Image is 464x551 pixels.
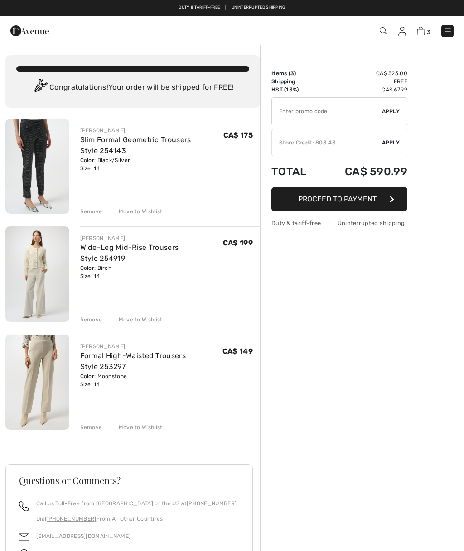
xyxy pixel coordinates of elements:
[398,27,406,36] img: My Info
[80,316,102,324] div: Remove
[31,79,49,97] img: Congratulation2.svg
[80,264,223,280] div: Color: Birch Size: 14
[10,26,49,34] a: 1ère Avenue
[320,69,407,77] td: CA$ 523.00
[111,207,163,216] div: Move to Wishlist
[36,533,130,539] a: [EMAIL_ADDRESS][DOMAIN_NAME]
[46,516,96,522] a: [PHONE_NUMBER]
[272,98,382,125] input: Promo code
[427,29,430,35] span: 3
[272,139,382,147] div: Store Credit: 803.43
[271,77,320,86] td: Shipping
[80,243,179,263] a: Wide-Leg Mid-Rise Trousers Style 254919
[5,335,69,430] img: Formal High-Waisted Trousers Style 253297
[271,86,320,94] td: HST (13%)
[298,195,377,203] span: Proceed to Payment
[80,234,223,242] div: [PERSON_NAME]
[80,126,223,134] div: [PERSON_NAME]
[19,532,29,542] img: email
[80,135,191,155] a: Slim Formal Geometric Trousers Style 254143
[16,79,249,97] div: Congratulations! Your order will be shipped for FREE!
[271,187,407,211] button: Proceed to Payment
[320,77,407,86] td: Free
[80,342,222,350] div: [PERSON_NAME]
[19,476,239,485] h3: Questions or Comments?
[19,501,29,511] img: call
[80,207,102,216] div: Remove
[80,156,223,172] div: Color: Black/Silver Size: 14
[271,219,407,227] div: Duty & tariff-free | Uninterrupted shipping
[382,139,400,147] span: Apply
[80,372,222,388] div: Color: Moonstone Size: 14
[223,131,253,139] span: CA$ 175
[111,423,163,431] div: Move to Wishlist
[290,70,294,77] span: 3
[187,500,237,507] a: [PHONE_NUMBER]
[111,316,163,324] div: Move to Wishlist
[36,515,237,523] p: Dial From All Other Countries
[443,27,452,36] img: Menu
[417,25,430,36] a: 3
[320,86,407,94] td: CA$ 67.99
[36,499,237,508] p: Call us Toll-Free from [GEOGRAPHIC_DATA] or the US at
[5,119,69,214] img: Slim Formal Geometric Trousers Style 254143
[223,239,253,247] span: CA$ 199
[320,156,407,187] td: CA$ 590.99
[380,27,387,35] img: Search
[10,22,49,40] img: 1ère Avenue
[222,347,253,355] span: CA$ 149
[417,27,425,35] img: Shopping Bag
[80,423,102,431] div: Remove
[80,351,186,371] a: Formal High-Waisted Trousers Style 253297
[271,69,320,77] td: Items ( )
[382,107,400,115] span: Apply
[271,156,320,187] td: Total
[5,226,69,321] img: Wide-Leg Mid-Rise Trousers Style 254919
